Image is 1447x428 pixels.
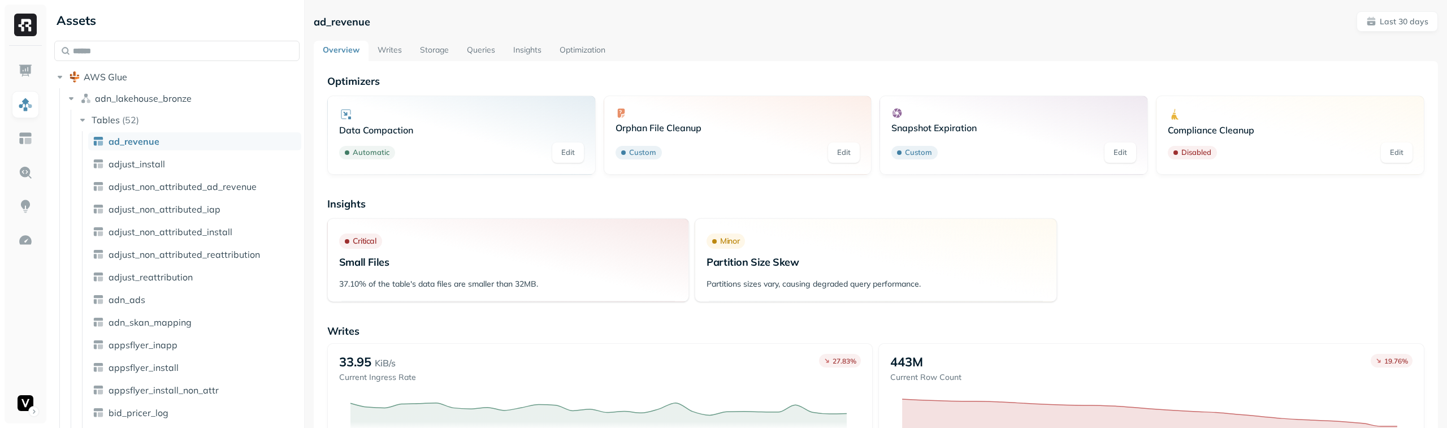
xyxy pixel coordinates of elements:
a: Edit [552,142,584,163]
p: Critical [353,236,376,247]
img: table [93,317,104,328]
p: ( 52 ) [122,114,139,126]
p: 37.10% of the table's data files are smaller than 32MB. [339,279,677,289]
img: table [93,271,104,283]
p: Partition Size Skew [707,256,1045,269]
img: Dashboard [18,63,33,78]
span: adjust_reattribution [109,271,193,283]
button: Tables(52) [77,111,301,129]
img: namespace [80,93,92,104]
p: Snapshot Expiration [891,122,1136,133]
a: appsflyer_install_non_attr [88,381,301,399]
img: table [93,384,104,396]
img: table [93,407,104,418]
img: Optimization [18,233,33,248]
img: table [93,136,104,147]
a: Optimization [551,41,614,61]
img: root [69,71,80,83]
p: Data Compaction [339,124,584,136]
button: Last 30 days [1357,11,1438,32]
span: appsflyer_inapp [109,339,177,351]
img: Insights [18,199,33,214]
a: Edit [828,142,860,163]
button: AWS Glue [54,68,300,86]
a: adjust_non_attributed_reattribution [88,245,301,263]
span: adjust_non_attributed_iap [109,204,220,215]
p: Last 30 days [1380,16,1428,27]
a: Overview [314,41,369,61]
a: Storage [411,41,458,61]
span: Tables [92,114,120,126]
img: table [93,226,104,237]
a: bid_pricer_log [88,404,301,422]
img: Ryft [14,14,37,36]
span: adn_lakehouse_bronze [95,93,192,104]
p: Optimizers [327,75,1424,88]
a: adjust_install [88,155,301,173]
p: Minor [720,236,739,247]
img: Query Explorer [18,165,33,180]
img: Assets [18,97,33,112]
img: Voodoo [18,395,33,411]
p: Current Ingress Rate [339,372,416,383]
p: ad_revenue [314,15,370,28]
span: appsflyer_install [109,362,179,373]
span: bid_pricer_log [109,407,168,418]
p: 19.76 % [1384,357,1408,365]
p: Partitions sizes vary, causing degraded query performance. [707,279,1045,289]
p: Insights [327,197,1424,210]
span: adjust_non_attributed_ad_revenue [109,181,257,192]
span: adjust_non_attributed_install [109,226,232,237]
p: Orphan File Cleanup [616,122,860,133]
p: Disabled [1181,147,1211,158]
a: appsflyer_install [88,358,301,377]
img: table [93,249,104,260]
a: Edit [1381,142,1413,163]
p: Custom [629,147,656,158]
p: KiB/s [375,356,396,370]
span: AWS Glue [84,71,127,83]
button: adn_lakehouse_bronze [66,89,300,107]
img: Asset Explorer [18,131,33,146]
p: 27.83 % [833,357,856,365]
a: Writes [369,41,411,61]
span: adn_ads [109,294,145,305]
div: Assets [54,11,300,29]
a: adn_skan_mapping [88,313,301,331]
a: ad_revenue [88,132,301,150]
span: adjust_non_attributed_reattribution [109,249,260,260]
a: adjust_non_attributed_ad_revenue [88,178,301,196]
p: 33.95 [339,354,371,370]
a: adn_ads [88,291,301,309]
a: Edit [1104,142,1136,163]
img: table [93,362,104,373]
p: 443M [890,354,923,370]
img: table [93,158,104,170]
img: table [93,294,104,305]
a: Queries [458,41,504,61]
a: adjust_non_attributed_iap [88,200,301,218]
p: Compliance Cleanup [1168,124,1413,136]
span: adn_skan_mapping [109,317,192,328]
p: Writes [327,325,1424,338]
p: Small Files [339,256,677,269]
p: Custom [905,147,932,158]
p: Automatic [353,147,389,158]
a: adjust_reattribution [88,268,301,286]
img: table [93,204,104,215]
img: table [93,181,104,192]
a: appsflyer_inapp [88,336,301,354]
img: table [93,339,104,351]
span: ad_revenue [109,136,159,147]
p: Current Row Count [890,372,961,383]
span: appsflyer_install_non_attr [109,384,219,396]
a: Insights [504,41,551,61]
a: adjust_non_attributed_install [88,223,301,241]
span: adjust_install [109,158,165,170]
